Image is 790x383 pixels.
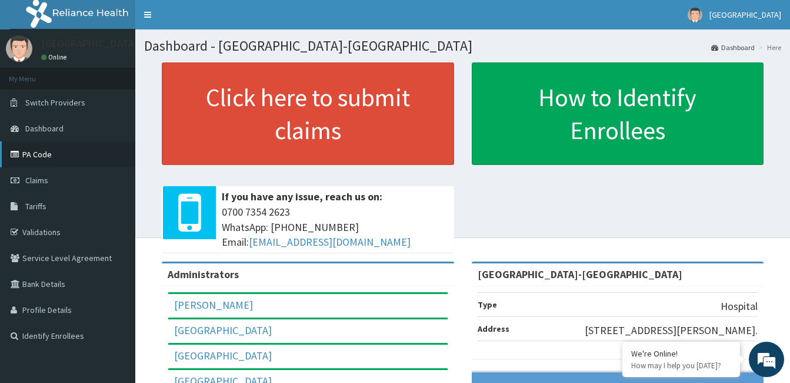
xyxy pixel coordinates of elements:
[193,6,221,34] div: Minimize live chat window
[249,235,411,249] a: [EMAIL_ADDRESS][DOMAIN_NAME]
[478,299,497,310] b: Type
[721,299,758,314] p: Hospital
[478,323,509,334] b: Address
[709,9,781,20] span: [GEOGRAPHIC_DATA]
[168,268,239,281] b: Administrators
[61,66,198,81] div: Chat with us now
[144,38,781,54] h1: Dashboard - [GEOGRAPHIC_DATA]-[GEOGRAPHIC_DATA]
[22,59,48,88] img: d_794563401_company_1708531726252_794563401
[25,201,46,212] span: Tariffs
[631,361,731,371] p: How may I help you today?
[631,348,731,359] div: We're Online!
[174,349,272,362] a: [GEOGRAPHIC_DATA]
[478,268,682,281] strong: [GEOGRAPHIC_DATA]-[GEOGRAPHIC_DATA]
[41,38,138,49] p: [GEOGRAPHIC_DATA]
[25,123,64,134] span: Dashboard
[585,323,758,338] p: [STREET_ADDRESS][PERSON_NAME].
[222,204,448,250] span: 0700 7354 2623 WhatsApp: [PHONE_NUMBER] Email:
[688,8,702,22] img: User Image
[756,42,781,52] li: Here
[711,42,755,52] a: Dashboard
[222,190,382,203] b: If you have any issue, reach us on:
[472,62,764,165] a: How to Identify Enrollees
[162,62,454,165] a: Click here to submit claims
[41,53,69,61] a: Online
[174,298,253,312] a: [PERSON_NAME]
[68,116,162,235] span: We're online!
[6,257,224,298] textarea: Type your message and hit 'Enter'
[174,323,272,337] a: [GEOGRAPHIC_DATA]
[6,35,32,62] img: User Image
[25,97,85,108] span: Switch Providers
[25,175,48,186] span: Claims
